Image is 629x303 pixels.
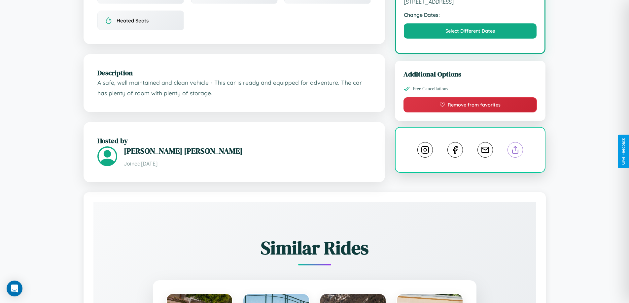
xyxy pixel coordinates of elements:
div: Give Feedback [621,138,626,165]
span: Heated Seats [117,17,149,24]
h3: [PERSON_NAME] [PERSON_NAME] [124,145,371,156]
h2: Description [97,68,371,77]
button: Select Different Dates [404,23,537,39]
span: Free Cancellations [413,86,448,92]
p: A safe, well maintained and clean vehicle - This car is ready and equipped for adventure. The car... [97,77,371,98]
h2: Similar Rides [117,235,513,260]
h2: Hosted by [97,136,371,145]
div: Open Intercom Messenger [7,281,22,296]
strong: Change Dates: [404,12,537,18]
button: Remove from favorites [403,97,537,112]
h3: Additional Options [403,69,537,79]
p: Joined [DATE] [124,159,371,168]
